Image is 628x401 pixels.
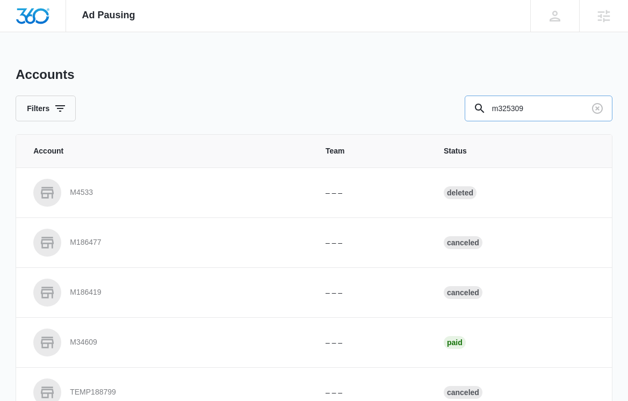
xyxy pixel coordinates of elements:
[70,387,116,398] p: TEMP188799
[33,145,300,157] span: Account
[444,336,466,349] div: Paid
[16,96,76,121] button: Filters
[444,286,482,299] div: Canceled
[70,187,93,198] p: M4533
[33,179,300,207] a: M4533
[444,145,595,157] span: Status
[326,237,418,249] p: – – –
[326,145,418,157] span: Team
[326,337,418,348] p: – – –
[17,17,26,26] img: logo_orange.svg
[444,236,482,249] div: Canceled
[16,67,74,83] h1: Accounts
[70,237,101,248] p: M186477
[70,287,101,298] p: M186419
[82,10,135,21] span: Ad Pausing
[33,229,300,257] a: M186477
[326,387,418,398] p: – – –
[326,187,418,199] p: – – –
[70,337,97,348] p: M34609
[465,96,612,121] input: Search By Account Number
[589,100,606,117] button: Clear
[33,279,300,307] a: M186419
[444,186,477,199] div: Deleted
[28,28,118,37] div: Domain: [DOMAIN_NAME]
[29,62,38,71] img: tab_domain_overview_orange.svg
[41,63,96,70] div: Domain Overview
[107,62,116,71] img: tab_keywords_by_traffic_grey.svg
[444,386,482,399] div: Canceled
[326,287,418,298] p: – – –
[17,28,26,37] img: website_grey.svg
[30,17,53,26] div: v 4.0.25
[119,63,181,70] div: Keywords by Traffic
[33,329,300,356] a: M34609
